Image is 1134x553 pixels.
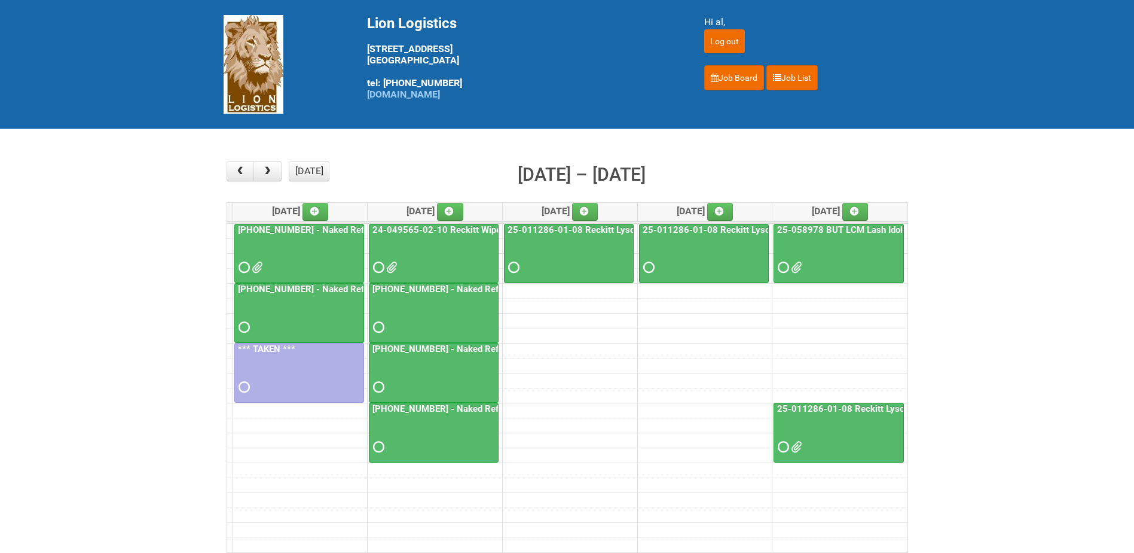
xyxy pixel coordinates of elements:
span: 24-049565-02-10 - LPF.xlsx 24-049565-02 Stage 3 YBM-237_final.pdf 24-049565-02 Stage 3 SBM-394_fi... [386,263,395,272]
a: Add an event [437,203,463,221]
a: 25-011286-01-08 Reckitt Lysol Laundry Scented - BLINDING (hold slot) [504,224,634,284]
span: Requested [239,263,247,272]
span: [DATE] [542,205,598,217]
span: Requested [643,263,652,272]
a: Job List [766,65,818,90]
button: [DATE] [289,161,329,181]
a: [PHONE_NUMBER] - Naked Reformulation Mailing 2 PHOTOS [369,343,499,403]
a: [PHONE_NUMBER] - Naked Reformulation Mailing 1 [234,224,364,284]
a: 25-011286-01-08 Reckitt Lysol Laundry Scented [774,403,904,463]
a: 24-049565-02-10 Reckitt Wipes HUT Stages 1-3 [369,224,499,284]
span: Lion Logistics [367,15,457,32]
span: Requested [373,383,381,391]
span: Requested [373,263,381,272]
a: Job Board [704,65,764,90]
span: [DATE] [677,205,733,217]
span: Requested [373,323,381,332]
input: Log out [704,29,745,53]
span: Requested [239,383,247,391]
span: Lion25-055556-01_LABELS_03Oct25.xlsx MOR - 25-055556-01.xlsm G147.png G258.png G369.png M147.png ... [252,263,260,272]
a: 25-011286-01-08 Reckitt Lysol Laundry Scented - BLINDING (hold slot) [639,224,769,284]
img: Lion Logistics [224,15,283,114]
a: 25-011286-01-08 Reckitt Lysol Laundry Scented - BLINDING (hold slot) [640,224,935,235]
a: [PHONE_NUMBER] - Naked Reformulation Mailing 2 PHOTOS [370,403,621,414]
span: [DATE] [812,205,869,217]
a: [PHONE_NUMBER] - Naked Reformulation Mailing 2 PHOTOS [369,403,499,463]
a: 24-049565-02-10 Reckitt Wipes HUT Stages 1-3 [370,224,576,235]
a: [PHONE_NUMBER] - Naked Reformulation Mailing 1 PHOTOS [234,283,364,343]
span: Requested [778,263,786,272]
span: MDN (2) 25-058978-01-08.xlsx LPF 25-058978-01-08.xlsx CELL 1.pdf CELL 2.pdf CELL 3.pdf CELL 4.pdf... [791,263,799,272]
h2: [DATE] – [DATE] [518,161,646,189]
a: Add an event [572,203,598,221]
span: Requested [239,323,247,332]
div: [STREET_ADDRESS] [GEOGRAPHIC_DATA] tel: [PHONE_NUMBER] [367,15,674,100]
a: [PHONE_NUMBER] - Naked Reformulation Mailing 1 PHOTOS [236,284,486,294]
span: 25-011286-01 - MDN (2).xlsx 25-011286-01-08 - JNF.DOC 25-011286-01 - MDN.xlsx [791,443,799,451]
a: Add an event [302,203,329,221]
a: 25-058978 BUT LCM Lash Idole US / Retest [774,224,904,284]
a: [PHONE_NUMBER] - Naked Reformulation Mailing 2 PHOTOS [370,344,621,354]
a: 25-011286-01-08 Reckitt Lysol Laundry Scented - BLINDING (hold slot) [505,224,800,235]
a: Add an event [707,203,733,221]
span: Requested [778,443,786,451]
a: 25-011286-01-08 Reckitt Lysol Laundry Scented [775,403,978,414]
a: [DOMAIN_NAME] [367,89,440,100]
a: [PHONE_NUMBER] - Naked Reformulation - Mailing 2 [370,284,589,294]
a: [PHONE_NUMBER] - Naked Reformulation - Mailing 2 [369,283,499,343]
a: Add an event [842,203,869,221]
a: [PHONE_NUMBER] - Naked Reformulation Mailing 1 [236,224,449,235]
span: Requested [373,443,381,451]
a: 25-058978 BUT LCM Lash Idole US / Retest [775,224,958,235]
span: [DATE] [406,205,463,217]
a: Lion Logistics [224,58,283,69]
div: Hi al, [704,15,911,29]
span: [DATE] [272,205,329,217]
span: Requested [508,263,516,272]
